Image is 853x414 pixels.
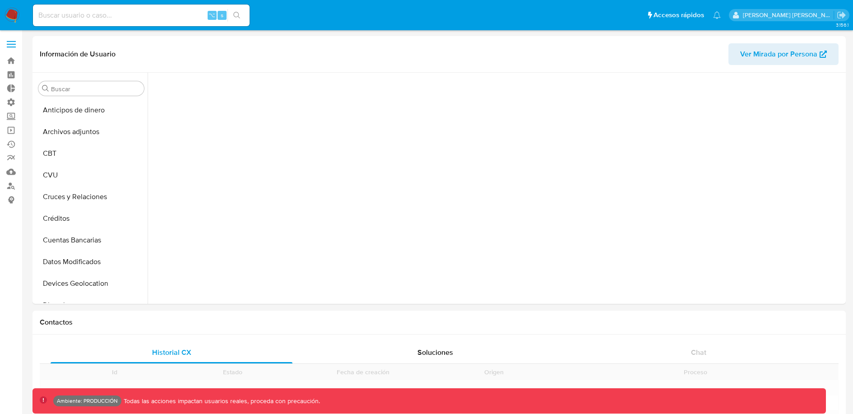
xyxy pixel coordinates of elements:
[209,11,215,19] span: ⌥
[35,229,148,251] button: Cuentas Bancarias
[51,85,140,93] input: Buscar
[35,164,148,186] button: CVU
[35,273,148,294] button: Devices Geolocation
[35,99,148,121] button: Anticipos de dinero
[417,347,453,358] span: Soluciones
[33,9,250,21] input: Buscar usuario o caso...
[35,208,148,229] button: Créditos
[227,9,246,22] button: search-icon
[713,11,721,19] a: Notificaciones
[35,294,148,316] button: Direcciones
[35,143,148,164] button: CBT
[152,347,191,358] span: Historial CX
[740,43,817,65] span: Ver Mirada por Persona
[40,50,116,59] h1: Información de Usuario
[121,397,320,405] p: Todas las acciones impactan usuarios reales, proceda con precaución.
[35,186,148,208] button: Cruces y Relaciones
[42,85,49,92] button: Buscar
[40,318,839,327] h1: Contactos
[691,347,706,358] span: Chat
[837,10,846,20] a: Salir
[654,10,704,20] span: Accesos rápidos
[57,399,118,403] p: Ambiente: PRODUCCIÓN
[221,11,223,19] span: s
[35,121,148,143] button: Archivos adjuntos
[743,11,834,19] p: natalia.maison@mercadolibre.com
[35,251,148,273] button: Datos Modificados
[728,43,839,65] button: Ver Mirada por Persona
